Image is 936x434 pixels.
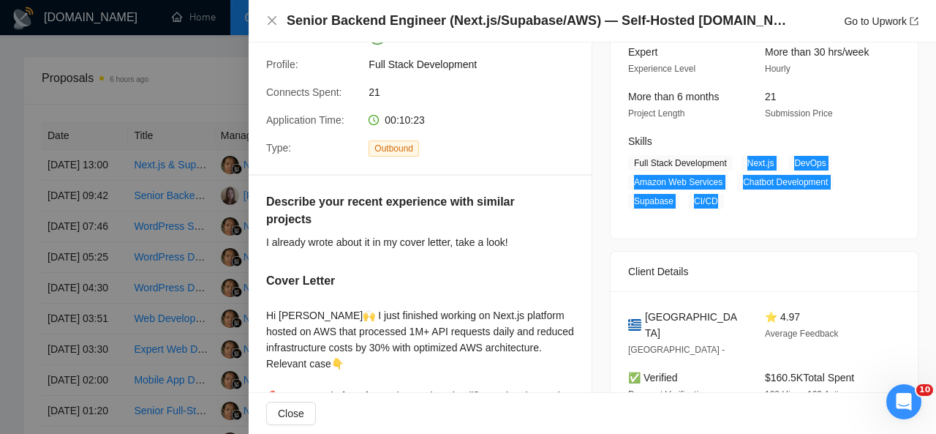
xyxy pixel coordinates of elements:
[266,15,278,27] button: Close
[287,12,791,30] h4: Senior Backend Engineer (Next.js/Supabase/AWS) — Self-Hosted [DOMAIN_NAME] on AWS
[688,193,724,209] span: CI/CD
[385,114,425,126] span: 00:10:23
[628,317,641,333] img: 🇬🇷
[628,174,728,190] span: Amazon Web Services
[628,108,684,119] span: Project Length
[741,155,780,171] span: Next.js
[628,91,720,102] span: More than 6 months
[369,141,419,157] span: Outbound
[369,115,379,125] span: clock-circle
[765,389,848,400] span: 199 Hires, 162 Active
[910,17,918,26] span: export
[266,86,342,98] span: Connects Spent:
[765,108,833,119] span: Submission Price
[266,234,563,250] div: I already wrote about it in my cover letter, take a look!
[628,46,657,58] span: Expert
[369,56,588,72] span: Full Stack Development
[628,155,733,171] span: Full Stack Development
[266,402,316,425] button: Close
[266,193,518,228] h5: Describe your recent experience with similar projects
[628,389,708,400] span: Payment Verification
[369,84,588,100] span: 21
[266,272,335,290] h5: Cover Letter
[628,252,900,291] div: Client Details
[886,384,921,419] iframe: Intercom live chat
[765,46,869,58] span: More than 30 hrs/week
[266,142,291,154] span: Type:
[737,174,834,190] span: Chatbot Development
[765,91,777,102] span: 21
[765,64,790,74] span: Hourly
[266,59,298,70] span: Profile:
[628,135,652,147] span: Skills
[765,329,839,339] span: Average Feedback
[266,15,278,26] span: close
[645,309,741,341] span: [GEOGRAPHIC_DATA]
[844,15,918,27] a: Go to Upworkexport
[266,114,344,126] span: Application Time:
[765,311,800,323] span: ⭐ 4.97
[765,372,854,384] span: $160.5K Total Spent
[278,405,304,422] span: Close
[916,384,933,396] span: 10
[628,64,695,74] span: Experience Level
[628,193,679,209] span: Supabase
[788,155,831,171] span: DevOps
[628,372,678,384] span: ✅ Verified
[628,345,725,355] span: [GEOGRAPHIC_DATA] -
